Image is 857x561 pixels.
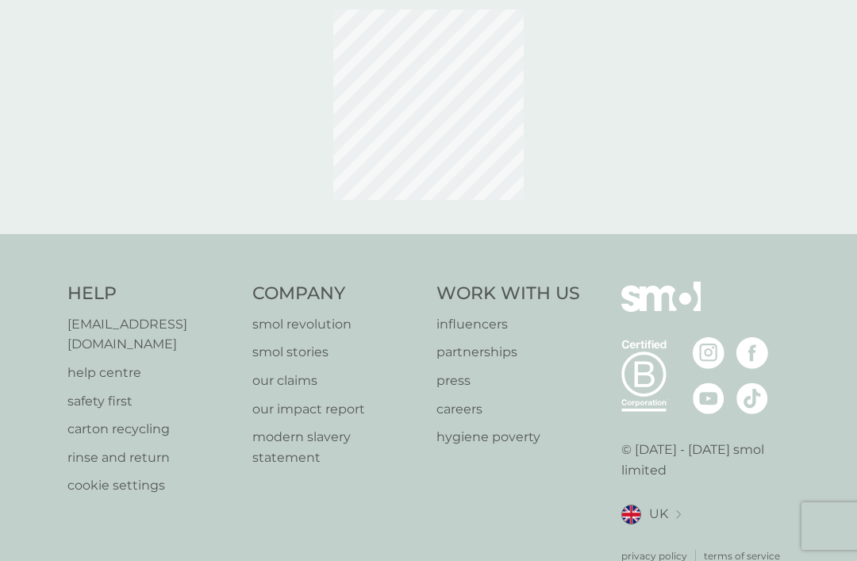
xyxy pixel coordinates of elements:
[252,282,421,306] h4: Company
[67,363,236,383] a: help centre
[436,427,580,448] a: hygiene poverty
[621,282,701,336] img: smol
[649,504,668,524] span: UK
[67,282,236,306] h4: Help
[736,337,768,369] img: visit the smol Facebook page
[436,399,580,420] a: careers
[436,371,580,391] a: press
[252,371,421,391] a: our claims
[252,314,421,335] a: smol revolution
[67,448,236,468] a: rinse and return
[67,419,236,440] a: carton recycling
[736,382,768,414] img: visit the smol Tiktok page
[693,337,724,369] img: visit the smol Instagram page
[436,314,580,335] a: influencers
[693,382,724,414] img: visit the smol Youtube page
[67,391,236,412] a: safety first
[252,427,421,467] a: modern slavery statement
[67,475,236,496] a: cookie settings
[621,505,641,524] img: UK flag
[436,282,580,306] h4: Work With Us
[252,399,421,420] a: our impact report
[252,342,421,363] a: smol stories
[621,440,790,480] p: © [DATE] - [DATE] smol limited
[67,314,236,355] a: [EMAIL_ADDRESS][DOMAIN_NAME]
[436,342,580,363] a: partnerships
[676,510,681,519] img: select a new location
